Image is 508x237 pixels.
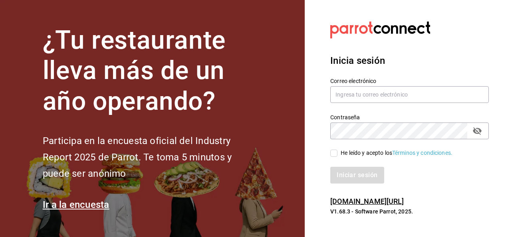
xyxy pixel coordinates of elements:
[330,197,404,205] a: [DOMAIN_NAME][URL]
[470,124,484,138] button: Campo de contraseña
[392,150,452,156] a: Términos y condiciones.
[330,78,489,83] label: Correo electrónico
[330,114,489,120] label: Contraseña
[330,86,489,103] input: Ingresa tu correo electrónico
[43,25,258,117] h1: ¿Tu restaurante lleva más de un año operando?
[341,149,452,157] div: He leído y acepto los
[330,207,489,215] p: V1.68.3 - Software Parrot, 2025.
[43,199,109,210] a: Ir a la encuesta
[43,133,258,182] h2: Participa en la encuesta oficial del Industry Report 2025 de Parrot. Te toma 5 minutos y puede se...
[330,53,489,68] h3: Inicia sesión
